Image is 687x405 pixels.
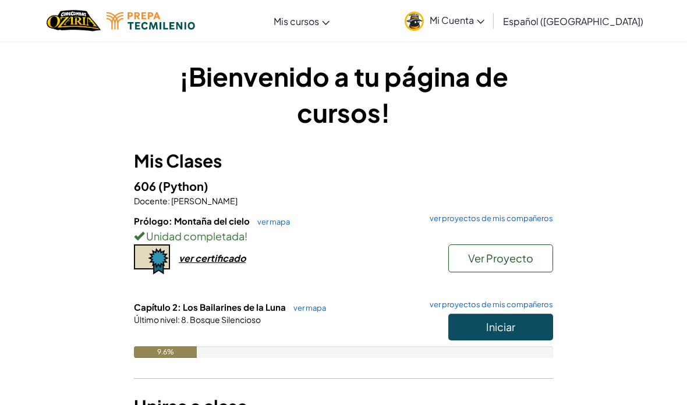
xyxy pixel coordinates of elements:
[134,252,246,264] a: ver certificado
[245,229,247,243] span: !
[497,5,649,37] a: Español ([GEOGRAPHIC_DATA])
[405,12,424,31] img: avatar
[47,9,101,33] a: Ozaria by CodeCombat logo
[178,314,180,325] span: :
[107,12,195,30] img: Tecmilenio logo
[468,251,533,265] span: Ver Proyecto
[448,314,553,340] button: Iniciar
[252,217,290,226] a: ver mapa
[189,314,261,325] span: Bosque Silencioso
[134,179,158,193] span: 606
[158,179,208,193] span: (Python)
[448,244,553,272] button: Ver Proyecto
[144,229,245,243] span: Unidad completada
[424,215,553,222] a: ver proyectos de mis compañeros
[134,244,170,275] img: certificate-icon.png
[274,15,319,27] span: Mis cursos
[134,314,178,325] span: Último nivel
[486,320,515,333] span: Iniciar
[134,58,553,130] h1: ¡Bienvenido a tu página de cursos!
[430,14,484,26] span: Mi Cuenta
[288,303,326,312] a: ver mapa
[134,301,288,312] span: Capítulo 2: Los Bailarines de la Luna
[134,346,197,358] div: 9.6%
[47,9,101,33] img: Home
[179,252,246,264] div: ver certificado
[170,196,238,206] span: [PERSON_NAME]
[180,314,189,325] span: 8.
[268,5,335,37] a: Mis cursos
[399,2,490,39] a: Mi Cuenta
[424,301,553,308] a: ver proyectos de mis compañeros
[134,148,553,174] h3: Mis Clases
[134,196,168,206] span: Docente
[134,215,252,226] span: Prólogo: Montaña del cielo
[503,15,643,27] span: Español ([GEOGRAPHIC_DATA])
[168,196,170,206] span: :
